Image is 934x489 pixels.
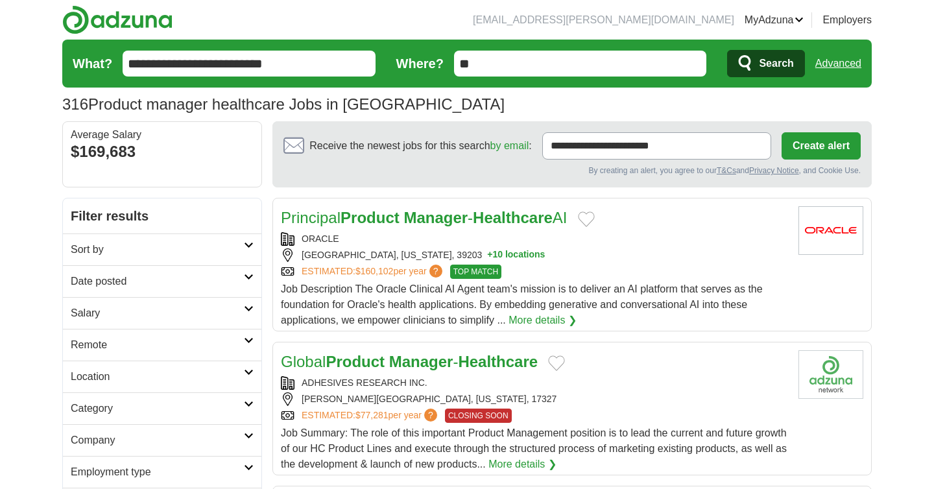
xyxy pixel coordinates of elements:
img: Adzuna logo [62,5,173,34]
a: Location [63,361,261,392]
a: ORACLE [302,233,339,244]
button: Add to favorite jobs [578,211,595,227]
a: Privacy Notice [749,166,799,175]
span: Search [759,51,793,77]
a: More details ❯ [488,457,557,472]
strong: Manager [389,353,453,370]
strong: Product [341,209,400,226]
strong: Product [326,353,385,370]
span: CLOSING SOON [445,409,512,423]
a: Employers [822,12,872,28]
a: Category [63,392,261,424]
span: Job Description The Oracle Clinical AI Agent team's mission is to deliver an AI platform that ser... [281,283,763,326]
label: Where? [396,54,444,73]
a: Salary [63,297,261,329]
h1: Product manager healthcare Jobs in [GEOGRAPHIC_DATA] [62,95,505,113]
span: ? [424,409,437,422]
h2: Location [71,369,244,385]
li: [EMAIL_ADDRESS][PERSON_NAME][DOMAIN_NAME] [473,12,734,28]
a: Employment type [63,456,261,488]
h2: Remote [71,337,244,353]
div: $169,683 [71,140,254,163]
a: Remote [63,329,261,361]
img: Company logo [798,350,863,399]
a: by email [490,140,529,151]
div: ADHESIVES RESEARCH INC. [281,376,788,390]
h2: Filter results [63,198,261,233]
h2: Company [71,433,244,448]
strong: Healthcare [458,353,538,370]
button: +10 locations [487,248,545,262]
h2: Employment type [71,464,244,480]
strong: Manager [403,209,468,226]
a: Sort by [63,233,261,265]
a: ESTIMATED:$160,102per year? [302,265,445,279]
strong: Healthcare [473,209,553,226]
button: Search [727,50,804,77]
a: MyAdzuna [745,12,804,28]
span: 316 [62,93,88,116]
div: Average Salary [71,130,254,140]
label: What? [73,54,112,73]
h2: Salary [71,305,244,321]
span: ? [429,265,442,278]
span: $160,102 [355,266,393,276]
div: By creating an alert, you agree to our and , and Cookie Use. [283,165,861,176]
button: Create alert [782,132,861,160]
a: PrincipalProduct Manager-HealthcareAI [281,209,568,226]
h2: Sort by [71,242,244,257]
span: $77,281 [355,410,389,420]
span: + [487,248,492,262]
button: Add to favorite jobs [548,355,565,371]
a: Date posted [63,265,261,297]
img: Oracle logo [798,206,863,255]
span: TOP MATCH [450,265,501,279]
span: Job Summary: The role of this important Product Management position is to lead the current and fu... [281,427,787,470]
a: GlobalProduct Manager-Healthcare [281,353,538,370]
div: [GEOGRAPHIC_DATA], [US_STATE], 39203 [281,248,788,262]
a: T&Cs [717,166,736,175]
div: [PERSON_NAME][GEOGRAPHIC_DATA], [US_STATE], 17327 [281,392,788,406]
h2: Category [71,401,244,416]
a: More details ❯ [509,313,577,328]
a: Company [63,424,261,456]
h2: Date posted [71,274,244,289]
a: Advanced [815,51,861,77]
span: Receive the newest jobs for this search : [309,138,531,154]
a: ESTIMATED:$77,281per year? [302,409,440,423]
